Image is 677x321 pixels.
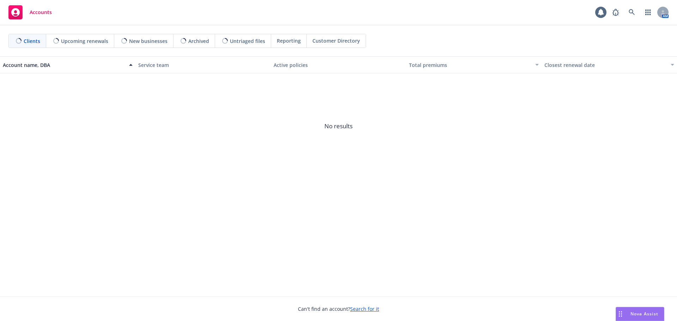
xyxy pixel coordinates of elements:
span: Customer Directory [312,37,360,44]
button: Service team [135,56,271,73]
a: Accounts [6,2,55,22]
a: Switch app [641,5,655,19]
a: Search for it [350,305,379,312]
button: Closest renewal date [542,56,677,73]
div: Closest renewal date [544,61,666,69]
button: Total premiums [406,56,542,73]
div: Active policies [274,61,403,69]
span: Untriaged files [230,37,265,45]
a: Search [625,5,639,19]
div: Account name, DBA [3,61,125,69]
div: Total premiums [409,61,531,69]
span: Nova Assist [630,311,658,317]
span: Can't find an account? [298,305,379,313]
button: Active policies [271,56,406,73]
div: Drag to move [616,307,625,321]
div: Service team [138,61,268,69]
button: Nova Assist [616,307,664,321]
span: Reporting [277,37,301,44]
span: New businesses [129,37,167,45]
span: Upcoming renewals [61,37,108,45]
a: Report a Bug [609,5,623,19]
span: Clients [24,37,40,45]
span: Archived [188,37,209,45]
span: Accounts [30,10,52,15]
